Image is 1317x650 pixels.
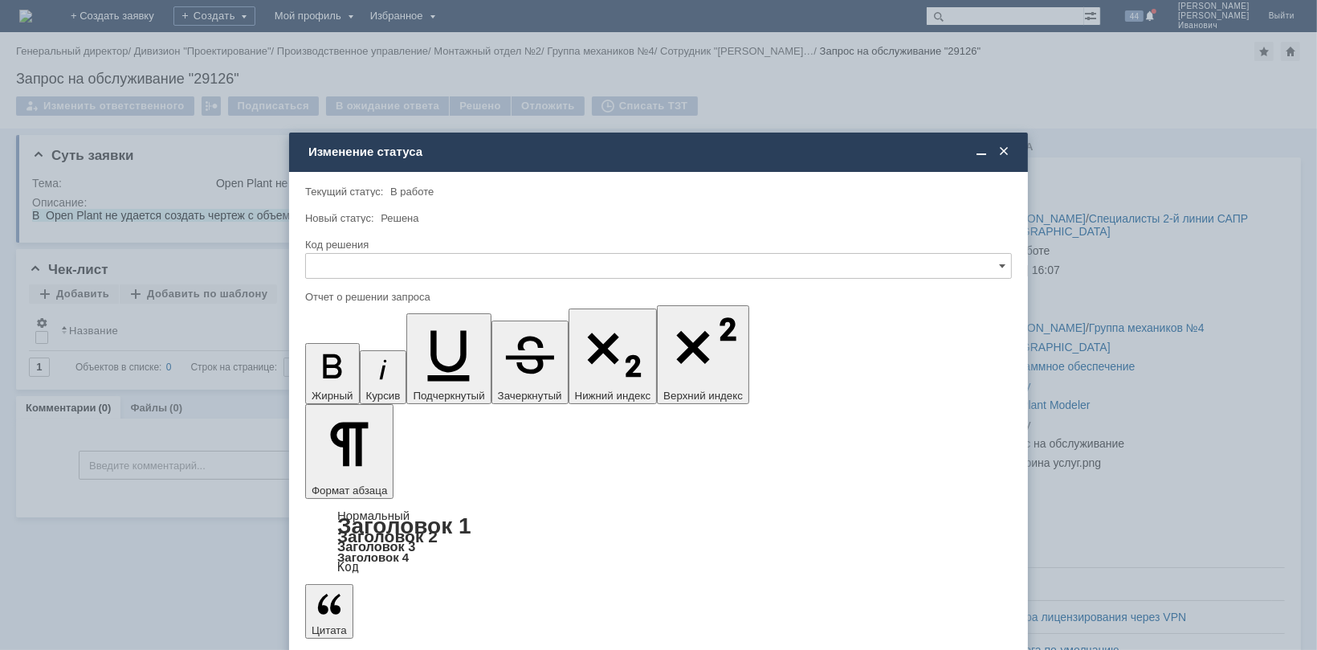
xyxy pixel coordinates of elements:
[337,539,415,554] a: Заголовок 3
[308,145,1012,159] div: Изменение статуса
[406,313,491,404] button: Подчеркнутый
[663,390,743,402] span: Верхний индекс
[996,145,1012,159] span: Закрыть
[366,390,401,402] span: Курсив
[360,350,407,404] button: Курсив
[312,624,347,636] span: Цитата
[337,513,471,538] a: Заголовок 1
[657,305,749,404] button: Верхний индекс
[337,560,359,574] a: Код
[381,212,418,224] span: Решена
[305,584,353,639] button: Цитата
[312,390,353,402] span: Жирный
[973,145,989,159] span: Свернуть (Ctrl + M)
[305,404,393,499] button: Формат абзаца
[337,509,410,522] a: Нормальный
[305,343,360,404] button: Жирный
[575,390,651,402] span: Нижний индекс
[312,484,387,497] span: Формат абзаца
[491,321,569,404] button: Зачеркнутый
[498,390,562,402] span: Зачеркнутый
[305,292,1009,302] div: Отчет о решении запроса
[305,239,1009,250] div: Код решения
[305,186,383,198] label: Текущий статус:
[413,390,484,402] span: Подчеркнутый
[305,212,374,224] label: Новый статус:
[305,510,1012,573] div: Формат абзаца
[390,186,434,198] span: В работе
[337,527,438,546] a: Заголовок 2
[337,550,409,564] a: Заголовок 4
[569,309,658,404] button: Нижний индекс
